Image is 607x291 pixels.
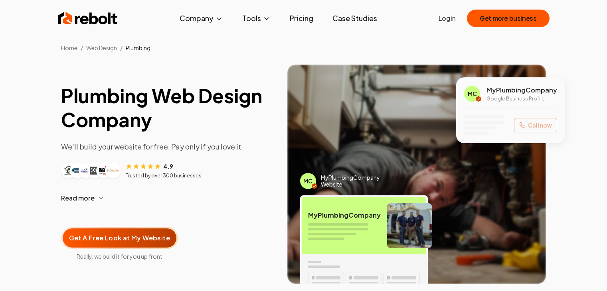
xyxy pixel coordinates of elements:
img: Customer logo 3 [80,164,93,177]
img: Customer logo 2 [71,164,84,177]
a: Get A Free Look at My WebsiteReally, we build it for you up front [61,214,178,260]
span: Really, we build it for you up front [61,252,178,260]
p: Google Business Profile [486,96,557,102]
div: Rating: 4.9 out of 5 stars [126,162,173,170]
p: We'll build your website for free. Pay only if you love it. [61,141,275,152]
img: Customer logo 4 [89,164,102,177]
p: Trusted by over 300 businesses [126,173,202,179]
img: Plumbing team [387,203,432,248]
span: Plumbing [126,44,150,51]
li: / [81,44,83,52]
span: My Plumbing Company Website [321,174,385,188]
span: Web Design [86,44,117,51]
article: Customer reviews [61,162,275,179]
button: Get more business [467,10,549,27]
a: Login [439,14,456,23]
nav: Breadcrumb [48,44,559,52]
span: MC [303,177,312,185]
img: Rebolt Logo [58,10,118,26]
button: Read more [61,189,275,208]
span: Get A Free Look at My Website [69,233,170,243]
img: Customer logo 1 [63,164,75,177]
a: Home [61,44,77,51]
li: / [120,44,123,52]
button: Company [173,10,229,26]
span: My Plumbing Company [486,85,557,95]
span: Read more [61,193,95,203]
span: 4.9 [163,162,173,170]
button: Tools [236,10,277,26]
div: Customer logos [61,163,121,179]
img: Customer logo 6 [107,164,119,177]
img: Customer logo 5 [98,164,111,177]
span: MC [468,90,477,98]
button: Get A Free Look at My Website [61,227,178,249]
img: Image of completed Plumbing job [287,65,546,284]
span: My Plumbing Company [308,211,381,219]
a: Case Studies [326,10,384,26]
h1: Plumbing Web Design Company [61,84,275,132]
a: Pricing [283,10,320,26]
